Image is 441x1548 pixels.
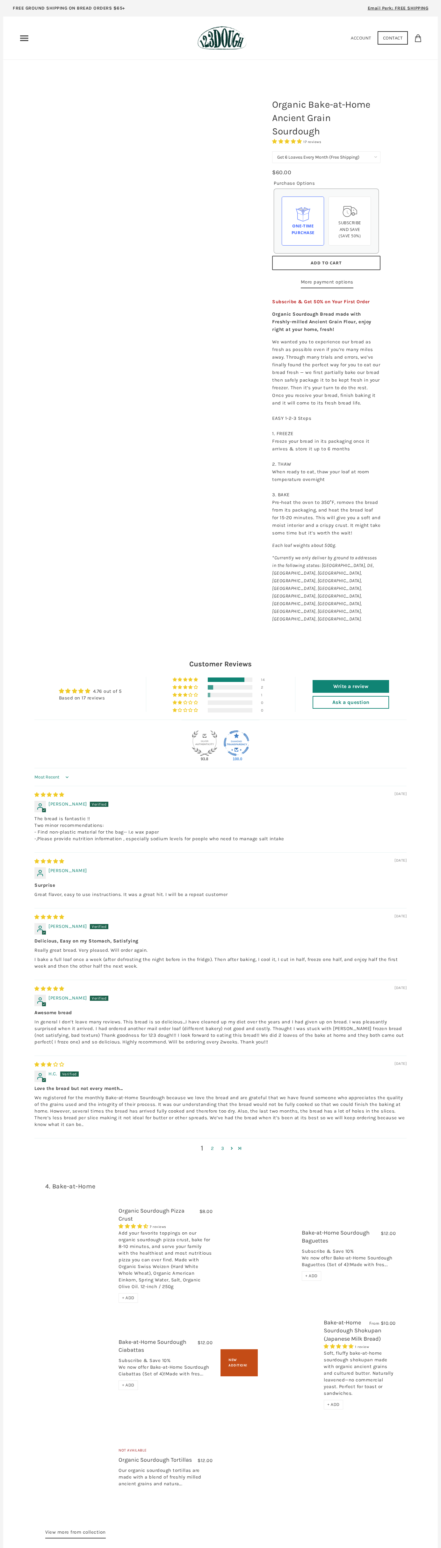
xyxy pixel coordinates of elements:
span: + ADD [327,1402,340,1407]
div: 82% (14) reviews with 5 star rating [173,677,199,682]
span: H.C. [48,1071,57,1077]
a: 4. Bake-at-Home [45,1183,96,1190]
span: 5 star review [34,858,64,864]
span: [DATE] [394,1061,407,1066]
a: Judge.me Silver Authentic Shop medal 93.8 [192,730,217,756]
div: Subscribe & Save 10% We now offer Bake-at-Home Sourdough Baguettes (Set of 4)!Made with fres... [302,1248,396,1271]
span: [PERSON_NAME] [48,801,87,807]
a: Bake-at-Home Sourdough Shokupan (Japanese Milk Bread) [266,1339,316,1389]
span: Subscribe and save [338,220,361,232]
a: Bake-at-Home Sourdough Baguettes [228,1222,294,1287]
p: I bake a full loaf once a week (after defrosting the night before in the fridge). Then after baki... [34,956,407,970]
a: Page 4 [236,1144,244,1152]
div: $60.00 [272,168,291,177]
div: New Addition! [220,1349,258,1376]
b: Surprise [34,882,407,889]
span: $8.00 [199,1208,213,1214]
div: + ADD [119,1380,138,1390]
a: Organic Sourdough Pizza Crust [119,1207,184,1222]
div: Not Available [119,1447,213,1456]
a: Bake-at-Home Sourdough Baguettes [302,1229,370,1244]
span: + ADD [305,1273,318,1279]
p: We wanted you to experience our bread as fresh as possible even if you’re many miles away. Throug... [272,338,380,537]
a: Bake-at-Home Sourdough Ciabattas [45,1343,111,1385]
a: Page 2 [207,1145,218,1152]
span: $12.00 [198,1458,213,1463]
a: Organic Sourdough Tortillas [119,1456,192,1463]
span: Subscribe & Get 50% on Your First Order [272,299,370,305]
span: 5.00 stars [324,1344,355,1349]
a: Page 2 [228,1144,236,1152]
img: 123Dough Bakery [198,26,246,50]
span: From [369,1321,379,1326]
span: $10.00 [381,1320,396,1326]
b: Delicious, Easy on my Stomach, Satisfying [34,938,407,944]
span: $12.00 [198,1340,213,1345]
div: Average rating is 4.76 stars [59,687,122,695]
a: 4.76 out of 5 [93,688,122,694]
div: One-time Purchase [287,223,319,236]
div: + ADD [324,1400,343,1409]
a: Write a review [313,680,389,693]
span: (Save 50%) [339,233,361,239]
b: Awesome bread [34,1009,407,1016]
span: 1 review [355,1345,369,1349]
div: + ADD [302,1271,321,1281]
img: Judge.me Silver Authentic Shop medal [192,730,217,756]
a: Ask a question [313,696,389,709]
a: Bake-at-Home Sourdough Shokupan (Japanese Milk Bread) [324,1319,381,1342]
a: Organic Sourdough Tortillas [45,1425,111,1512]
div: Soft, fluffy bake-at-home sourdough shokupan made with organic ancient grains and cultured butter... [324,1350,396,1400]
div: 100.0 [231,756,242,762]
a: Judge.me Diamond Transparent Shop medal 100.0 [224,730,249,756]
div: + ADD [119,1293,138,1303]
div: 2 [261,685,269,690]
div: Based on 17 reviews [59,695,122,701]
span: [PERSON_NAME] [48,923,87,929]
span: [DATE] [394,914,407,919]
p: The bread is fantastic !! Two minor recommendations: - Find non-plastic material for the bag-- I.... [34,815,407,842]
span: 4.76 stars [272,139,303,144]
div: 1 [261,693,269,697]
p: In general I don’t leave many reviews. This bread is so delicious…I have cleaned up my diet over ... [34,1019,407,1045]
a: Bake-at-Home Sourdough Ciabattas [119,1338,186,1353]
a: View more from collection [45,1528,106,1538]
span: [PERSON_NAME] [48,868,87,873]
div: 93.8 [199,756,210,762]
strong: Organic Sourdough Bread made with Freshly-milled Ancient Grain Flour, enjoy right at your home, f... [272,311,372,332]
div: 12% (2) reviews with 4 star rating [173,685,199,690]
legend: Purchase Options [274,179,315,187]
p: FREE GROUND SHIPPING ON BREAD ORDERS $65+ [13,5,125,12]
span: 17 reviews [303,140,321,144]
span: [PERSON_NAME] [48,995,87,1001]
b: Love the bread but not every month... [34,1085,407,1092]
h1: Organic Bake-at-Home Ancient Grain Sourdough [267,95,385,141]
div: Add your favorite toppings on our organic sourdough pizza crust, bake for 8-10 minutes, and serve... [119,1230,213,1293]
span: + ADD [122,1295,134,1301]
span: 3 star review [34,1062,64,1067]
span: 5 star review [34,914,64,920]
div: Subscribe & Save 10% We now offer Bake-at-Home Sourdough Ciabattas (Set of 4)!Made with fres... [119,1357,213,1380]
span: 5 star review [34,792,64,798]
div: Our organic sourdough tortillas are made with a blend of freshly milled ancient grains and natura... [119,1467,213,1490]
nav: Primary [19,33,29,43]
a: More payment options [301,278,353,288]
a: FREE GROUND SHIPPING ON BREAD ORDERS $65+ [3,3,135,17]
img: Judge.me Diamond Transparent Shop medal [224,730,249,756]
span: 5 star review [34,986,64,992]
a: Page 3 [218,1145,228,1152]
div: Diamond Transparent Shop. Published 100% of verified reviews received in total [224,730,249,756]
a: Organic Sourdough Pizza Crust [45,1222,111,1287]
span: [DATE] [394,985,407,991]
em: *Currently we only deliver by ground to addresses in the following states: [GEOGRAPHIC_DATA], DE,... [272,555,377,622]
span: + ADD [122,1382,134,1388]
p: We registered for the monthly Bake-at-Home Sourdough because we love the bread and are grateful t... [34,1094,407,1128]
a: Account [351,35,371,41]
div: 14 [261,677,269,682]
div: 6% (1) reviews with 3 star rating [173,693,199,697]
span: Add to Cart [311,260,342,266]
p: Great flavor, easy to use instructions. It was a great hit. I will be a repeat customer [34,891,407,898]
span: $12.00 [381,1230,396,1236]
a: Contact [378,31,408,45]
span: [DATE] [394,858,407,863]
